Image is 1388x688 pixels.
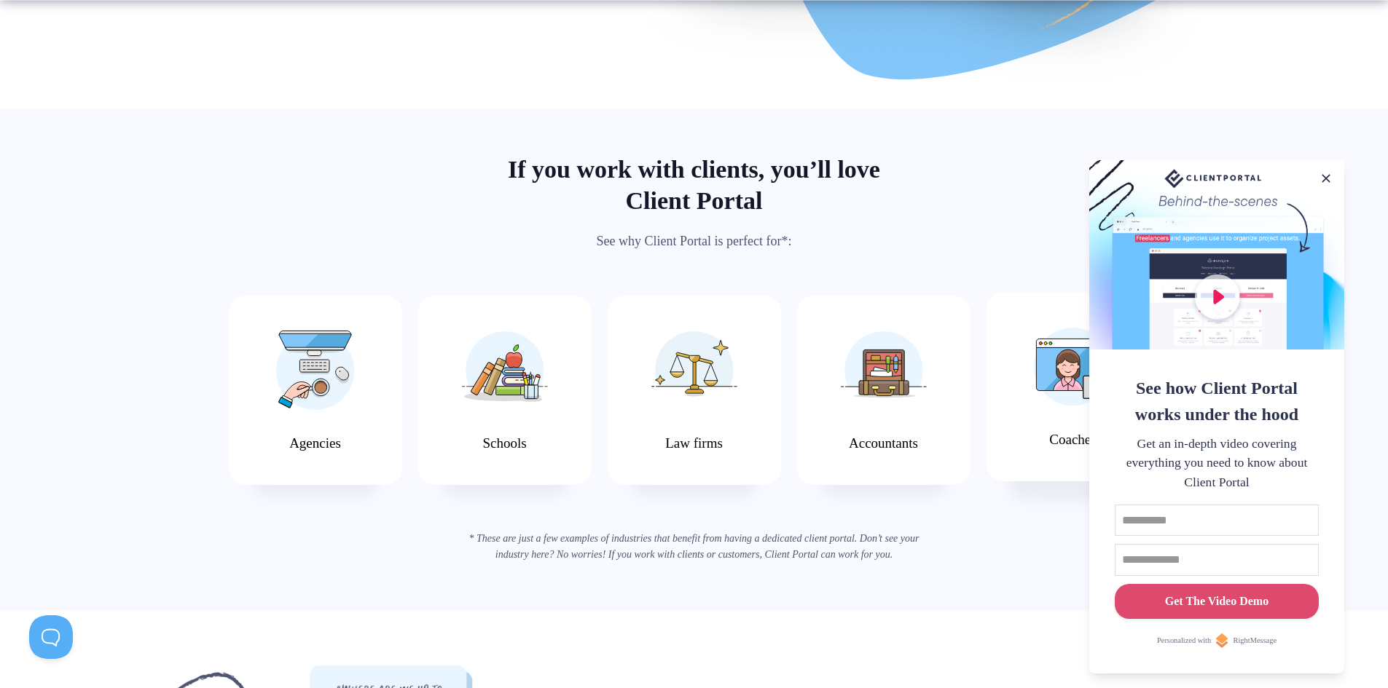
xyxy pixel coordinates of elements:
[506,231,882,253] p: See why Client Portal is perfect for*:
[849,436,918,451] span: Accountants
[1234,635,1277,647] span: RightMessage
[608,296,781,486] a: Law firms
[1115,584,1319,620] button: Get The Video Demo
[418,296,592,486] a: Schools
[1115,434,1319,491] div: Get an in-depth video covering everything you need to know about Client Portal
[289,436,341,451] span: Agencies
[1115,375,1319,427] div: See how Client Portal works under the hood
[1165,593,1269,610] div: Get The Video Demo
[797,296,971,486] a: Accountants
[1157,635,1211,647] span: Personalized with
[506,154,882,217] h2: If you work with clients, you’ll love Client Portal
[665,436,723,451] span: Law firms
[469,533,920,560] em: * These are just a few examples of industries that benefit from having a dedicated client portal....
[1215,633,1229,648] img: Personalized with RightMessage
[229,296,402,486] a: Agencies
[1115,633,1319,648] a: Personalized withRightMessage
[29,615,73,659] iframe: Toggle Customer Support
[987,292,1160,482] a: Coaches
[1049,432,1096,448] span: Coaches
[482,436,526,451] span: Schools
